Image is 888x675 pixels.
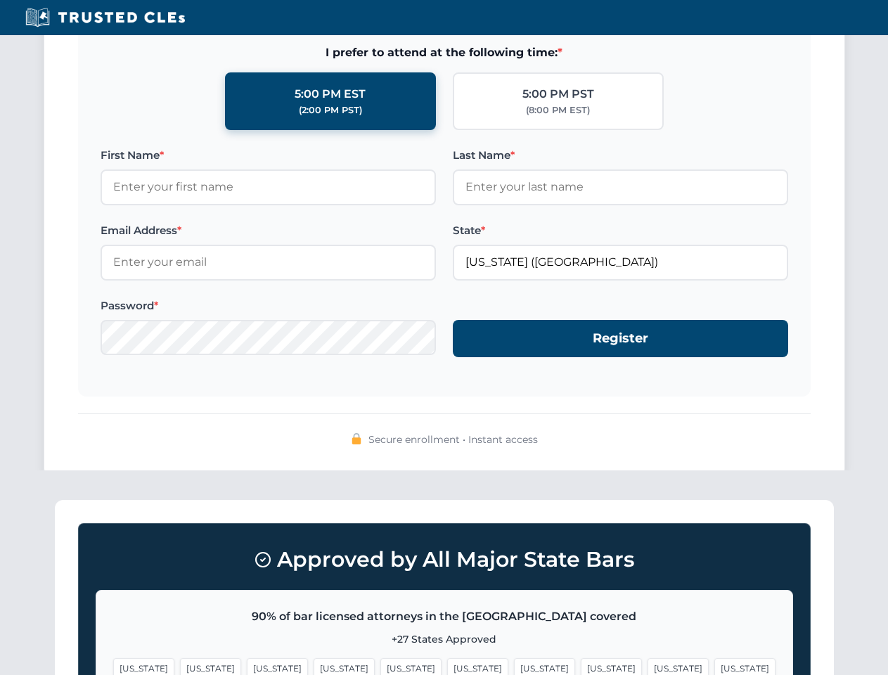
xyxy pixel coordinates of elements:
[101,169,436,205] input: Enter your first name
[522,85,594,103] div: 5:00 PM PST
[453,320,788,357] button: Register
[453,222,788,239] label: State
[101,297,436,314] label: Password
[351,433,362,444] img: 🔒
[101,147,436,164] label: First Name
[453,245,788,280] input: Florida (FL)
[101,222,436,239] label: Email Address
[299,103,362,117] div: (2:00 PM PST)
[96,541,793,579] h3: Approved by All Major State Bars
[101,245,436,280] input: Enter your email
[21,7,189,28] img: Trusted CLEs
[526,103,590,117] div: (8:00 PM EST)
[101,44,788,62] span: I prefer to attend at the following time:
[453,147,788,164] label: Last Name
[295,85,366,103] div: 5:00 PM EST
[453,169,788,205] input: Enter your last name
[368,432,538,447] span: Secure enrollment • Instant access
[113,607,776,626] p: 90% of bar licensed attorneys in the [GEOGRAPHIC_DATA] covered
[113,631,776,647] p: +27 States Approved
